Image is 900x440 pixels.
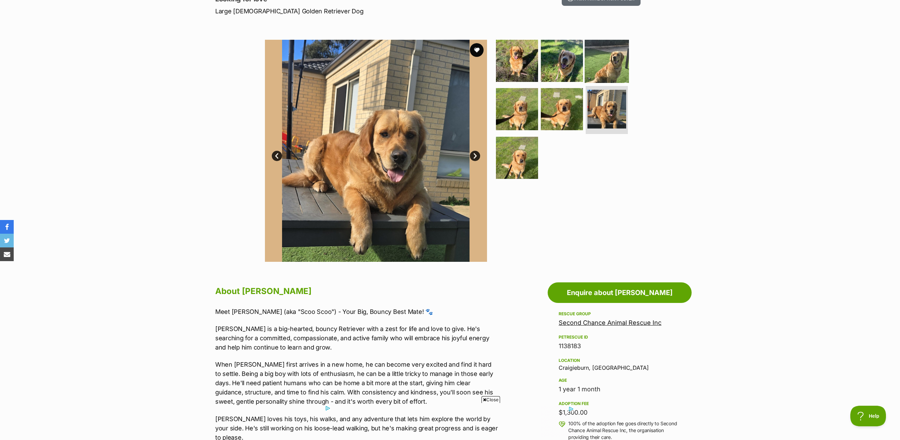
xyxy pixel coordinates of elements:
a: Next [470,151,480,161]
div: Location [559,358,681,363]
div: Craigieburn, [GEOGRAPHIC_DATA] [559,356,681,371]
p: When [PERSON_NAME] first arrives in a new home, he can become very excited and find it hard to se... [215,360,498,406]
img: Photo of Scooby [585,38,629,83]
img: Photo of Scooby [496,137,538,179]
img: Photo of Scooby [487,40,709,262]
img: Photo of Scooby [496,40,538,82]
div: 1138183 [559,341,681,351]
img: Photo of Scooby [587,90,626,129]
p: Meet [PERSON_NAME] (aka "Scoo Scoo") - Your Big, Bouncy Best Mate! 🐾 [215,307,498,316]
div: PetRescue ID [559,334,681,340]
img: Photo of Scooby [496,88,538,130]
a: Enquire about [PERSON_NAME] [548,282,692,303]
span: Close [482,396,500,403]
img: Photo of Scooby [541,40,583,82]
iframe: Advertisement [325,406,575,437]
p: Large [DEMOGRAPHIC_DATA] Golden Retriever Dog [215,7,505,16]
div: $1,300.00 [559,408,681,417]
p: [PERSON_NAME] is a big-hearted, bouncy Retriever with a zest for life and love to give. He's sear... [215,324,498,352]
button: favourite [470,43,484,57]
div: Age [559,378,681,383]
div: Adoption fee [559,401,681,406]
div: 1 year 1 month [559,384,681,394]
iframe: Help Scout Beacon - Open [850,406,886,426]
img: Photo of Scooby [265,40,487,262]
h2: About [PERSON_NAME] [215,284,498,299]
img: Photo of Scooby [541,88,583,130]
a: Second Chance Animal Rescue Inc [559,319,661,326]
a: Prev [272,151,282,161]
div: Rescue group [559,311,681,317]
